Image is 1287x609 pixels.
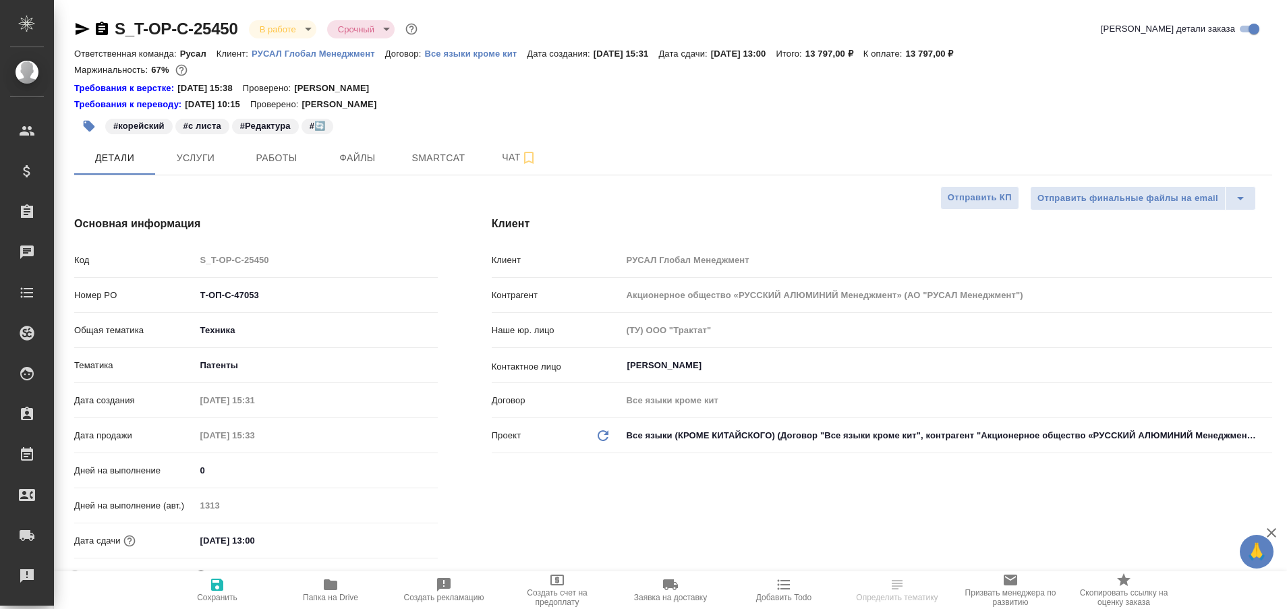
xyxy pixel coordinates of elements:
[840,571,954,609] button: Определить тематику
[231,119,300,131] span: Редактура
[151,65,172,75] p: 67%
[74,534,121,548] p: Дата сдачи
[250,98,302,111] p: Проверено:
[594,49,659,59] p: [DATE] 15:31
[310,119,325,133] p: #🔄️
[776,49,805,59] p: Итого:
[622,424,1272,447] div: Все языки (КРОМЕ КИТАЙСКОГО) (Договор "Все языки кроме кит", контрагент "Акционерное общество «РУ...
[406,150,471,167] span: Smartcat
[1240,535,1274,569] button: 🙏
[113,119,165,133] p: #корейский
[500,571,614,609] button: Создать счет на предоплату
[954,571,1067,609] button: Призвать менеджера по развитию
[756,593,811,602] span: Добавить Todo
[74,324,196,337] p: Общая тематика
[74,98,185,111] a: Требования к переводу:
[74,289,196,302] p: Номер PO
[115,20,238,38] a: S_T-OP-C-25450
[1030,186,1256,210] div: split button
[492,394,622,407] p: Договор
[1245,538,1268,566] span: 🙏
[1075,588,1172,607] span: Скопировать ссылку на оценку заказа
[622,390,1272,410] input: Пустое поле
[192,567,210,585] button: Выбери, если сб и вс нужно считать рабочими днями для выполнения заказа.
[863,49,906,59] p: К оплате:
[527,49,593,59] p: Дата создания:
[74,499,196,513] p: Дней на выполнение (авт.)
[196,461,438,480] input: ✎ Введи что-нибудь
[196,496,438,515] input: Пустое поле
[240,119,291,133] p: #Редактура
[183,119,221,133] p: #с листа
[327,20,395,38] div: В работе
[622,250,1272,270] input: Пустое поле
[856,593,938,602] span: Определить тематику
[906,49,964,59] p: 13 797,00 ₽
[492,324,622,337] p: Наше юр. лицо
[658,49,710,59] p: Дата сдачи:
[74,49,180,59] p: Ответственная команда:
[74,429,196,442] p: Дата продажи
[1265,364,1267,367] button: Open
[177,82,243,95] p: [DATE] 15:38
[1101,22,1235,36] span: [PERSON_NAME] детали заказа
[74,82,177,95] div: Нажми, чтобы открыть папку с инструкцией
[492,360,622,374] p: Контактное лицо
[614,571,727,609] button: Заявка на доставку
[94,21,110,37] button: Скопировать ссылку
[387,571,500,609] button: Создать рекламацию
[174,119,231,131] span: с листа
[196,354,438,377] div: Патенты
[334,24,378,35] button: Срочный
[302,98,387,111] p: [PERSON_NAME]
[196,285,438,305] input: ✎ Введи что-нибудь
[196,531,314,550] input: ✎ Введи что-нибудь
[249,20,316,38] div: В работе
[727,571,840,609] button: Добавить Todo
[74,394,196,407] p: Дата создания
[1037,191,1218,206] span: Отправить финальные файлы на email
[256,24,300,35] button: В работе
[197,593,237,602] span: Сохранить
[303,593,358,602] span: Папка на Drive
[294,82,379,95] p: [PERSON_NAME]
[487,149,552,166] span: Чат
[424,49,527,59] p: Все языки кроме кит
[274,571,387,609] button: Папка на Drive
[74,464,196,477] p: Дней на выполнение
[185,98,250,111] p: [DATE] 10:15
[948,190,1012,206] span: Отправить КП
[1067,571,1180,609] button: Скопировать ссылку на оценку заказа
[217,49,252,59] p: Клиент:
[243,82,295,95] p: Проверено:
[74,359,196,372] p: Тематика
[521,150,537,166] svg: Подписаться
[74,82,177,95] a: Требования к верстке:
[252,47,385,59] a: РУСАЛ Глобал Менеджмент
[163,150,228,167] span: Услуги
[121,532,138,550] button: Если добавить услуги и заполнить их объемом, то дата рассчитается автоматически
[196,250,438,270] input: Пустое поле
[74,65,151,75] p: Маржинальность:
[196,319,438,342] div: Техника
[94,569,182,583] span: Учитывать выходные
[492,429,521,442] p: Проект
[622,320,1272,340] input: Пустое поле
[252,49,385,59] p: РУСАЛ Глобал Менеджмент
[82,150,147,167] span: Детали
[300,119,335,131] span: 🔄️
[74,111,104,141] button: Добавить тэг
[161,571,274,609] button: Сохранить
[104,119,174,131] span: корейский
[509,588,606,607] span: Создать счет на предоплату
[74,216,438,232] h4: Основная информация
[404,593,484,602] span: Создать рекламацию
[634,593,707,602] span: Заявка на доставку
[492,289,622,302] p: Контрагент
[196,426,314,445] input: Пустое поле
[385,49,425,59] p: Договор:
[940,186,1019,210] button: Отправить КП
[180,49,217,59] p: Русал
[711,49,776,59] p: [DATE] 13:00
[173,61,190,79] button: 3762.12 RUB;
